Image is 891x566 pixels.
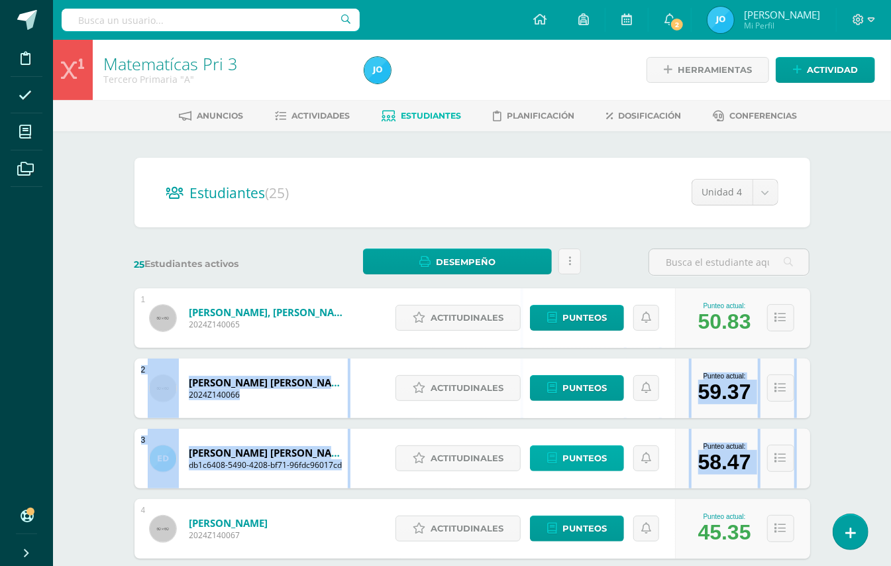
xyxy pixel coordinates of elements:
a: Conferencias [713,105,797,127]
span: db1c6408-5490-4208-bf71-96fdc96017cd [189,459,348,471]
span: 25 [134,258,145,270]
span: Punteos [562,376,607,400]
a: [PERSON_NAME] [189,516,268,530]
input: Busca el estudiante aquí... [649,249,809,275]
div: 4 [141,506,146,515]
span: (25) [266,184,289,202]
div: 50.83 [698,310,751,334]
a: Planificación [493,105,574,127]
span: Planificación [507,111,574,121]
a: Actividad [776,57,875,83]
a: [PERSON_NAME] [PERSON_NAME] [189,446,348,459]
span: 2024Z140067 [189,530,268,541]
a: [PERSON_NAME] [PERSON_NAME] [189,376,348,389]
a: Estudiantes [382,105,461,127]
a: Actitudinales [395,445,521,471]
div: 58.47 [698,450,751,475]
img: 0c5511dc06ee6ae7c7da3ebbca606f85.png [364,57,391,84]
a: Anuncios [179,105,243,127]
span: Anuncios [197,111,243,121]
span: Mi Perfil [744,20,820,31]
span: Herramientas [678,58,752,82]
span: 2 [670,17,684,32]
div: Punteo actual: [698,513,751,520]
div: 45.35 [698,520,751,545]
span: 2024Z140065 [189,319,348,330]
a: Punteos [530,516,624,541]
div: 3 [141,435,146,445]
span: Punteos [562,516,607,541]
a: Herramientas [647,57,769,83]
span: Unidad 4 [702,180,743,205]
span: Actitudinales [431,376,503,400]
a: Dosificación [606,105,681,127]
span: Desempeño [436,250,496,274]
div: 59.37 [698,380,751,404]
div: Punteo actual: [698,443,751,450]
a: Punteos [530,375,624,401]
div: 2 [141,365,146,374]
label: Estudiantes activos [134,258,295,270]
span: Conferencias [729,111,797,121]
span: Actitudinales [431,516,503,541]
img: 60x60 [150,305,176,331]
span: Actividades [291,111,350,121]
span: Actitudinales [431,446,503,471]
span: [PERSON_NAME] [744,8,820,21]
a: Actitudinales [395,375,521,401]
img: 242d0fe66d0ef3b393e1d4ca7c689073.png [150,445,176,472]
a: Actitudinales [395,516,521,541]
h1: Matematícas Pri 3 [103,54,348,73]
a: Desempeño [363,249,552,274]
span: Actividad [807,58,858,82]
img: 60x60 [150,516,176,542]
div: Tercero Primaria 'A' [103,73,348,85]
a: Actitudinales [395,305,521,331]
span: Estudiantes [190,184,289,202]
span: Estudiantes [401,111,461,121]
span: Punteos [562,446,607,471]
div: Punteo actual: [698,372,751,380]
img: 60x60 [150,375,176,402]
div: 1 [141,295,146,304]
a: Punteos [530,445,624,471]
a: [PERSON_NAME], [PERSON_NAME] [189,306,348,319]
input: Busca un usuario... [62,9,360,31]
span: Actitudinales [431,306,503,330]
img: 0c5511dc06ee6ae7c7da3ebbca606f85.png [708,7,734,33]
span: Punteos [562,306,607,330]
a: Actividades [275,105,350,127]
span: Dosificación [618,111,681,121]
span: 2024Z140066 [189,389,348,400]
a: Punteos [530,305,624,331]
a: Matematícas Pri 3 [103,52,237,75]
a: Unidad 4 [692,180,778,205]
div: Punteo actual: [698,302,751,310]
